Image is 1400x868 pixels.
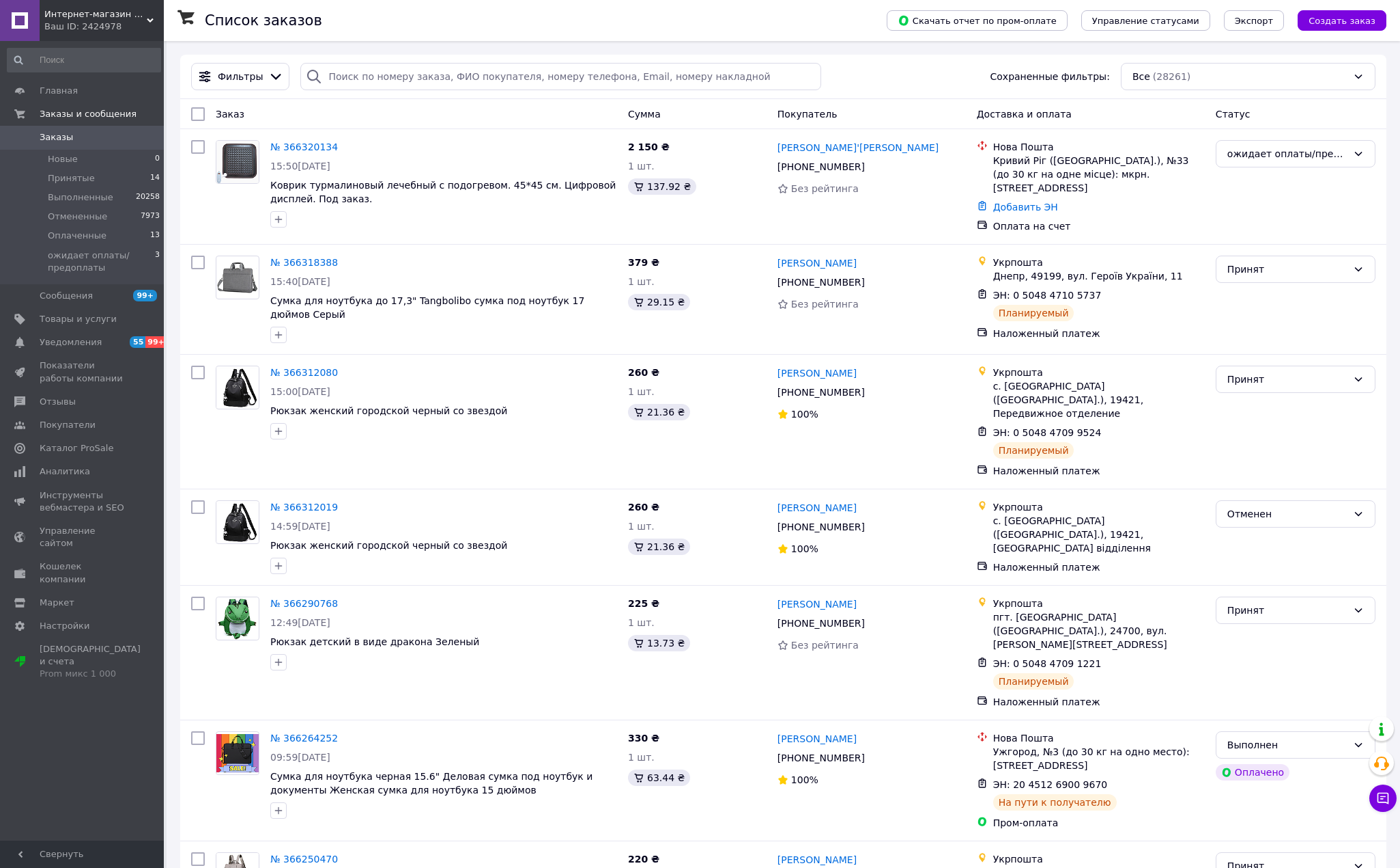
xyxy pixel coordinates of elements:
div: Принят [1227,262,1347,277]
span: Без рейтинга [791,183,859,194]
span: 99+ [145,336,168,348]
span: 379 ₴ [628,257,659,268]
span: 260 ₴ [628,367,659,378]
span: Выполненные [48,191,113,204]
span: 15:40[DATE] [270,276,330,287]
span: 09:59[DATE] [270,752,330,763]
a: Фото товару [216,366,259,409]
div: Наложенный платеж [993,327,1205,340]
a: № 366320134 [270,141,338,152]
span: 12:49[DATE] [270,617,330,628]
button: Управление статусами [1081,10,1210,31]
span: [PHONE_NUMBER] [777,161,865,172]
span: 20258 [136,191,160,204]
span: Главная [40,85,78,97]
span: 1 шт. [628,617,655,628]
span: Сохраненные фильтры: [990,70,1110,83]
span: 14:59[DATE] [270,521,330,532]
div: Днепр, 49199, вул. Героїв України, 11 [993,269,1205,283]
input: Поиск [7,48,161,72]
span: [PHONE_NUMBER] [777,387,865,398]
div: Наложенный платеж [993,464,1205,478]
span: [DEMOGRAPHIC_DATA] и счета [40,643,141,681]
span: Новые [48,153,78,165]
span: 1 шт. [628,276,655,287]
img: Фото товару [216,502,259,543]
a: № 366290768 [270,598,338,609]
span: 1 шт. [628,161,655,172]
a: [PERSON_NAME] [777,732,857,746]
a: Коврик турмалиновый лечебный с подогревом. 45*45 см. Цифровой дисплей. Под заказ. [270,180,616,204]
div: Ужгород, №3 (до 30 кг на одно место): [STREET_ADDRESS] [993,745,1205,772]
span: Сумма [628,109,661,120]
a: [PERSON_NAME] [777,597,857,611]
div: Планируемый [993,305,1074,321]
span: Отмененные [48,211,107,223]
span: Все [1132,70,1150,83]
span: Интернет-магазин "Букин" [44,8,147,21]
a: № 366264252 [270,733,338,744]
h1: Список заказов [205,12,322,29]
div: 21.36 ₴ [628,539,690,555]
span: 330 ₴ [628,733,659,744]
div: Планируемый [993,673,1074,690]
span: [PHONE_NUMBER] [777,521,865,532]
span: 15:00[DATE] [270,386,330,397]
img: Фото товару [216,734,259,772]
div: Ваш ID: 2424978 [44,21,164,33]
span: Управление статусами [1092,16,1199,26]
a: № 366312019 [270,502,338,513]
span: [PHONE_NUMBER] [777,277,865,288]
div: Наложенный платеж [993,695,1205,709]
a: Добавить ЭН [993,202,1058,213]
a: [PERSON_NAME]'[PERSON_NAME] [777,141,939,154]
span: Создать заказ [1309,16,1375,26]
input: Поиск по номеру заказа, ФИО покупателя, номеру телефона, Email, номеру накладной [300,63,820,90]
span: ЭН: 20 4512 6900 9670 [993,779,1108,790]
span: 1 шт. [628,521,655,532]
span: Настройки [40,620,89,632]
a: № 366250470 [270,854,338,865]
div: Принят [1227,372,1347,387]
div: 13.73 ₴ [628,635,690,651]
span: Аналитика [40,465,90,478]
span: Отзывы [40,396,76,408]
a: Рюкзак женский городской черный со звездой [270,540,507,551]
span: Кошелек компании [40,560,126,585]
span: Заказы [40,131,73,144]
img: Фото товару [216,141,259,182]
a: Сумка для ноутбука до 17,3" Tangbolibo сумка под ноутбук 17 дюймов Серый [270,295,584,320]
a: Фото товару [216,731,259,775]
span: [PHONE_NUMBER] [777,618,865,629]
span: 7973 [141,211,160,223]
a: № 366318388 [270,257,338,268]
span: Заказ [216,109,244,120]
span: ЭН: 0 5048 4709 9524 [993,427,1102,438]
img: Фото товару [216,261,259,293]
div: Нова Пошта [993,140,1205,154]
span: Сумка для ноутбука черная 15.6" Деловая сумка под ноутбук и документы Женская сумка для ноутбука ... [270,771,592,796]
a: [PERSON_NAME] [777,366,857,380]
span: 220 ₴ [628,854,659,865]
span: Покупатели [40,419,96,431]
a: Рюкзак женский городской черный со звездой [270,405,507,416]
div: Кривий Ріг ([GEOGRAPHIC_DATA].), №33 (до 30 кг на одне місце): мкрн. [STREET_ADDRESS] [993,154,1205,195]
a: Фото товару [216,140,259,184]
span: Сообщения [40,290,93,302]
span: ЭН: 0 5048 4710 5737 [993,290,1102,301]
span: Каталог ProSale [40,442,113,455]
div: Отменен [1227,506,1347,521]
span: [PHONE_NUMBER] [777,752,865,763]
span: Статус [1216,109,1251,120]
a: Создать заказ [1284,14,1386,25]
div: 137.92 ₴ [628,178,696,195]
span: Заказы и сообщения [40,108,137,120]
span: 2 150 ₴ [628,141,670,152]
a: Фото товару [216,256,259,299]
a: Фото товару [216,500,259,544]
span: 100% [791,543,818,554]
div: Укрпошта [993,500,1205,514]
div: Укрпошта [993,366,1205,379]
